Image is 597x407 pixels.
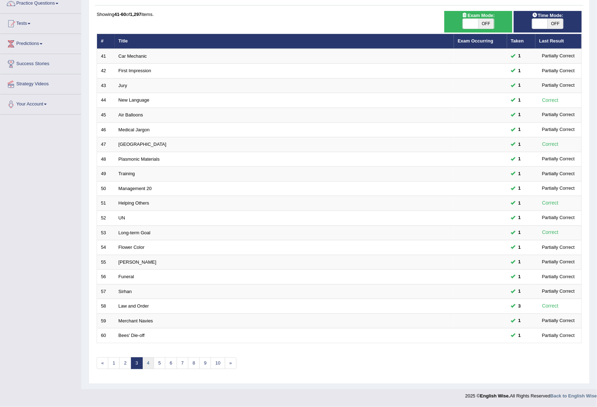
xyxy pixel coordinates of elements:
[97,357,108,369] a: «
[119,142,166,147] a: [GEOGRAPHIC_DATA]
[119,215,125,220] a: UN
[131,357,143,369] a: 3
[97,211,115,225] td: 52
[516,288,524,295] span: You can still take this question
[516,303,524,310] span: You can still take this question
[539,111,578,119] div: Partially Correct
[119,97,149,103] a: New Language
[539,258,578,266] div: Partially Correct
[97,108,115,123] td: 45
[516,244,524,251] span: You can still take this question
[551,394,597,399] a: Back to English Wise
[119,230,150,235] a: Long-term Goal
[516,229,524,236] span: You can still take this question
[142,357,154,369] a: 4
[97,255,115,270] td: 55
[119,303,149,309] a: Law and Order
[459,12,498,19] span: Exam Mode:
[211,357,225,369] a: 10
[516,82,524,89] span: You can still take this question
[119,112,143,117] a: Air Balloons
[478,19,494,29] span: OFF
[539,302,562,310] div: Correct
[97,34,115,49] th: #
[529,12,566,19] span: Time Mode:
[97,328,115,343] td: 60
[119,171,135,176] a: Training
[516,52,524,60] span: You can still take this question
[119,357,131,369] a: 2
[119,53,147,59] a: Car Mechanic
[516,67,524,75] span: You can still take this question
[165,357,177,369] a: 6
[516,214,524,222] span: You can still take this question
[225,357,237,369] a: »
[516,111,524,119] span: You can still take this question
[119,127,150,132] a: Medical Jargon
[516,317,524,325] span: You can still take this question
[539,273,578,281] div: Partially Correct
[0,14,81,31] a: Tests
[535,34,582,49] th: Last Result
[188,357,200,369] a: 8
[97,240,115,255] td: 54
[516,97,524,104] span: You can still take this question
[119,259,157,265] a: [PERSON_NAME]
[97,93,115,108] td: 44
[115,34,454,49] th: Title
[516,141,524,148] span: You can still take this question
[0,94,81,112] a: Your Account
[108,357,120,369] a: 1
[539,332,578,339] div: Partially Correct
[539,170,578,178] div: Partially Correct
[539,126,578,133] div: Partially Correct
[119,318,153,323] a: Merchant Navies
[130,12,142,17] b: 1,297
[97,196,115,211] td: 51
[539,199,562,207] div: Correct
[97,78,115,93] td: 43
[516,200,524,207] span: You can still take this question
[548,19,563,29] span: OFF
[154,357,165,369] a: 5
[480,394,510,399] strong: English Wise.
[119,83,127,88] a: Jury
[539,214,578,222] div: Partially Correct
[516,155,524,163] span: You can still take this question
[444,11,512,33] div: Show exams occurring in exams
[119,289,132,294] a: Sirhan
[516,332,524,339] span: You can still take this question
[114,12,126,17] b: 41-60
[97,181,115,196] td: 50
[177,357,188,369] a: 7
[97,137,115,152] td: 47
[539,67,578,75] div: Partially Correct
[539,244,578,251] div: Partially Correct
[507,34,535,49] th: Taken
[539,185,578,192] div: Partially Correct
[539,229,562,237] div: Correct
[539,82,578,89] div: Partially Correct
[97,314,115,328] td: 59
[97,64,115,79] td: 42
[97,299,115,314] td: 58
[97,167,115,182] td: 49
[97,284,115,299] td: 57
[97,122,115,137] td: 46
[97,152,115,167] td: 48
[97,11,582,18] div: Showing of items.
[119,274,134,279] a: Funeral
[516,170,524,178] span: You can still take this question
[119,156,160,162] a: Plasmonic Materials
[119,333,145,338] a: Bees' Die-off
[539,288,578,295] div: Partially Correct
[119,245,145,250] a: Flower Color
[119,200,149,206] a: Helping Others
[458,38,493,44] a: Exam Occurring
[119,68,151,73] a: First Impression
[539,317,578,325] div: Partially Correct
[539,96,562,104] div: Correct
[0,74,81,92] a: Strategy Videos
[516,185,524,192] span: You can still take this question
